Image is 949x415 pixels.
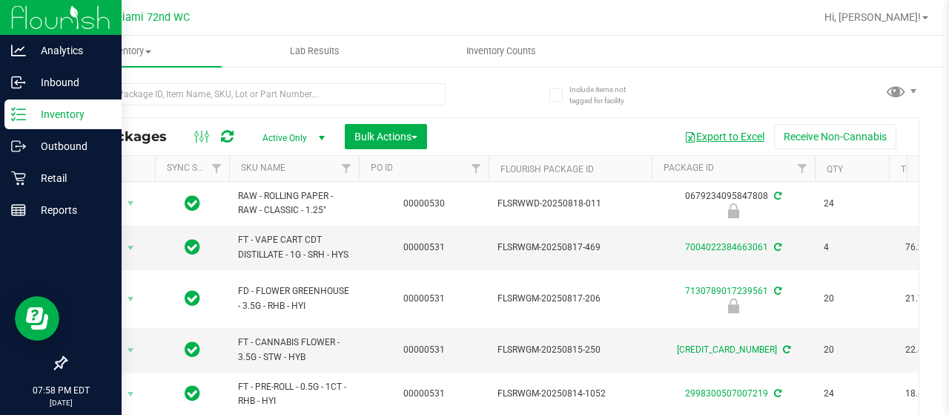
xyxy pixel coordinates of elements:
span: Inventory Counts [446,45,556,58]
a: SKU Name [241,163,285,173]
a: PO ID [371,163,393,173]
span: Miami 72nd WC [113,11,190,24]
a: Filter [334,156,359,181]
a: [CREDIT_CARD_NUMBER] [677,344,777,355]
span: select [122,289,140,310]
a: 00000531 [403,242,445,252]
p: 07:58 PM EDT [7,384,115,397]
a: Filter [205,156,229,181]
span: In Sync [185,193,200,214]
span: FLSRWGM-20250817-469 [497,241,643,255]
a: 7130789017239561 [685,286,768,296]
inline-svg: Inventory [11,107,26,122]
a: Filter [464,156,489,181]
span: All Packages [77,128,182,145]
a: 00000530 [403,198,445,209]
span: select [122,384,140,405]
p: Inventory [26,105,115,123]
a: Filter [790,156,815,181]
span: select [122,238,140,258]
span: FLSRWWD-20250818-011 [497,197,643,211]
span: In Sync [185,339,200,360]
button: Export to Excel [675,124,774,149]
span: 21.7000 [898,288,946,310]
span: 24 [824,387,880,401]
span: 76.2000 [898,237,946,258]
span: Sync from Compliance System [772,286,781,296]
p: [DATE] [7,397,115,408]
span: 20 [824,343,880,357]
span: FT - PRE-ROLL - 0.5G - 1CT - RHB - HYI [238,380,350,408]
p: Analytics [26,42,115,59]
inline-svg: Retail [11,171,26,186]
span: In Sync [185,383,200,404]
span: Bulk Actions [354,131,417,143]
div: 0679234095847808 [649,189,817,218]
inline-svg: Outbound [11,139,26,154]
a: 7004022384663061 [685,242,768,252]
a: Package ID [664,163,714,173]
span: Sync from Compliance System [772,191,781,201]
button: Receive Non-Cannabis [774,124,896,149]
inline-svg: Analytics [11,43,26,58]
span: 24 [824,197,880,211]
iframe: Resource center [15,296,59,341]
span: FT - VAPE CART CDT DISTILLATE - 1G - SRH - HYS [238,233,350,261]
inline-svg: Reports [11,203,26,218]
span: Hi, [PERSON_NAME]! [824,11,921,23]
span: Lab Results [270,45,360,58]
p: Outbound [26,137,115,155]
a: Inventory Counts [408,36,594,67]
div: Newly Received [649,298,817,313]
p: Inbound [26,73,115,91]
span: 22.4000 [898,339,946,361]
span: FLSRWGM-20250817-206 [497,292,643,306]
a: Flourish Package ID [500,164,594,174]
span: Include items not tagged for facility [569,84,644,106]
a: 2998300507007219 [685,388,768,399]
span: FT - CANNABIS FLOWER - 3.5G - STW - HYB [238,336,350,364]
a: Lab Results [222,36,408,67]
input: Search Package ID, Item Name, SKU, Lot or Part Number... [65,83,446,105]
span: Inventory [36,45,222,58]
a: 00000531 [403,344,445,355]
span: Sync from Compliance System [781,344,790,355]
a: 00000531 [403,293,445,304]
span: 20 [824,292,880,306]
p: Retail [26,169,115,187]
button: Bulk Actions [345,124,427,149]
div: Newly Received [649,203,817,218]
span: FD - FLOWER GREENHOUSE - 3.5G - RHB - HYI [238,284,350,313]
span: FLSRWGM-20250814-1052 [497,387,643,401]
span: Sync from Compliance System [772,242,781,252]
span: In Sync [185,288,200,309]
span: FLSRWGM-20250815-250 [497,343,643,357]
inline-svg: Inbound [11,75,26,90]
a: Qty [827,164,843,174]
span: select [122,340,140,361]
span: RAW - ROLLING PAPER - RAW - CLASSIC - 1.25" [238,189,350,218]
p: Reports [26,201,115,219]
span: 4 [824,241,880,255]
span: Sync from Compliance System [772,388,781,399]
span: 18.6000 [898,383,946,405]
span: select [122,193,140,214]
a: Sync Status [167,163,224,173]
a: 00000531 [403,388,445,399]
a: Inventory [36,36,222,67]
span: In Sync [185,237,200,258]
